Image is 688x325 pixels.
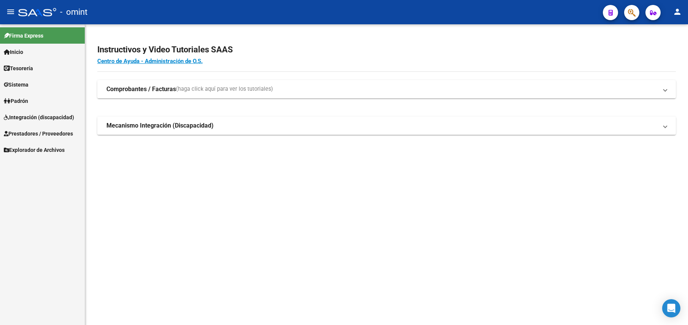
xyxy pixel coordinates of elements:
a: Centro de Ayuda - Administración de O.S. [97,58,203,65]
mat-expansion-panel-header: Mecanismo Integración (Discapacidad) [97,117,676,135]
h2: Instructivos y Video Tutoriales SAAS [97,43,676,57]
span: Explorador de Archivos [4,146,65,154]
mat-expansion-panel-header: Comprobantes / Facturas(haga click aquí para ver los tutoriales) [97,80,676,98]
strong: Comprobantes / Facturas [106,85,176,93]
span: Integración (discapacidad) [4,113,74,121]
mat-icon: person [673,7,682,16]
span: Prestadores / Proveedores [4,129,73,138]
span: Sistema [4,80,29,89]
span: (haga click aquí para ver los tutoriales) [176,85,273,93]
span: Inicio [4,48,23,56]
span: Tesorería [4,64,33,73]
mat-icon: menu [6,7,15,16]
div: Open Intercom Messenger [662,299,680,317]
span: - omint [60,4,87,21]
strong: Mecanismo Integración (Discapacidad) [106,121,214,130]
span: Padrón [4,97,28,105]
span: Firma Express [4,32,43,40]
